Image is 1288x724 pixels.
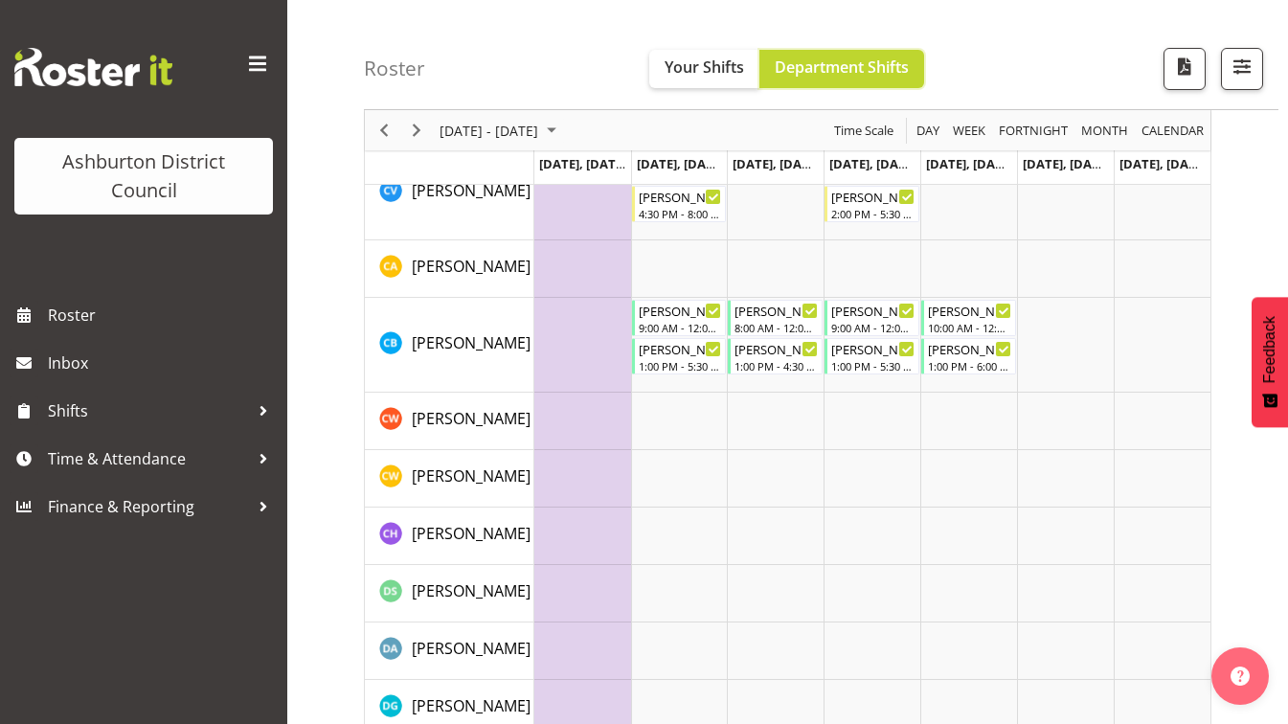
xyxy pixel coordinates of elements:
[997,119,1070,143] span: Fortnight
[639,187,722,206] div: [PERSON_NAME]
[412,255,531,278] a: [PERSON_NAME]
[412,180,531,201] span: [PERSON_NAME]
[928,339,1011,358] div: [PERSON_NAME]
[1164,48,1206,90] button: Download a PDF of the roster according to the set date range.
[365,240,534,298] td: Cathleen Anderson resource
[365,146,534,240] td: Carla Verberne resource
[639,358,722,373] div: 1:00 PM - 5:30 PM
[734,339,818,358] div: [PERSON_NAME]
[632,300,727,336] div: Celeste Bennett"s event - Celeste Bennett Begin From Tuesday, October 28, 2025 at 9:00:00 AM GMT+...
[831,301,915,320] div: [PERSON_NAME]
[831,119,897,143] button: Time Scale
[1261,316,1278,383] span: Feedback
[412,464,653,487] a: [PERSON_NAME] [PERSON_NAME]
[831,206,915,221] div: 2:00 PM - 5:30 PM
[437,119,565,143] button: Oct 27 - Nov 02, 2025
[48,301,278,329] span: Roster
[365,393,534,450] td: Charlie Wilson resource
[1079,119,1130,143] span: Month
[831,320,915,335] div: 9:00 AM - 12:00 PM
[412,256,531,277] span: [PERSON_NAME]
[825,338,919,374] div: Celeste Bennett"s event - Celeste Bennett Begin From Thursday, October 30, 2025 at 1:00:00 PM GMT...
[831,358,915,373] div: 1:00 PM - 5:30 PM
[728,338,823,374] div: Celeste Bennett"s event - Celeste Bennett Begin From Wednesday, October 29, 2025 at 1:00:00 PM GM...
[734,320,818,335] div: 8:00 AM - 12:00 PM
[639,206,722,221] div: 4:30 PM - 8:00 PM
[412,695,531,716] span: [PERSON_NAME]
[829,155,916,172] span: [DATE], [DATE]
[637,155,724,172] span: [DATE], [DATE]
[759,50,924,88] button: Department Shifts
[412,522,531,545] a: [PERSON_NAME]
[734,358,818,373] div: 1:00 PM - 4:30 PM
[1139,119,1208,143] button: Month
[996,119,1072,143] button: Fortnight
[921,338,1016,374] div: Celeste Bennett"s event - Celeste Bennett Begin From Friday, October 31, 2025 at 1:00:00 PM GMT+1...
[400,110,433,150] div: Next
[539,155,636,172] span: [DATE], [DATE]
[412,579,531,602] a: [PERSON_NAME]
[412,331,531,354] a: [PERSON_NAME]
[1221,48,1263,90] button: Filter Shifts
[365,508,534,565] td: Charlotte Hydes resource
[733,155,820,172] span: [DATE], [DATE]
[649,50,759,88] button: Your Shifts
[48,492,249,521] span: Finance & Reporting
[14,48,172,86] img: Rosterit website logo
[928,320,1011,335] div: 10:00 AM - 12:00 PM
[368,110,400,150] div: Previous
[438,119,540,143] span: [DATE] - [DATE]
[365,565,534,622] td: Darlene Parlane resource
[404,119,430,143] button: Next
[639,339,722,358] div: [PERSON_NAME]
[412,694,531,717] a: [PERSON_NAME]
[728,300,823,336] div: Celeste Bennett"s event - Celeste Bennett Begin From Wednesday, October 29, 2025 at 8:00:00 AM GM...
[825,186,919,222] div: Carla Verberne"s event - Carla Verberne Begin From Thursday, October 30, 2025 at 2:00:00 PM GMT+1...
[365,622,534,680] td: Deborah Anderson resource
[639,301,722,320] div: [PERSON_NAME]
[1023,155,1110,172] span: [DATE], [DATE]
[412,580,531,601] span: [PERSON_NAME]
[412,179,531,202] a: [PERSON_NAME]
[1078,119,1132,143] button: Timeline Month
[412,465,653,486] span: [PERSON_NAME] [PERSON_NAME]
[632,186,727,222] div: Carla Verberne"s event - Carla Verberne Begin From Tuesday, October 28, 2025 at 4:30:00 PM GMT+13...
[831,339,915,358] div: [PERSON_NAME]
[412,332,531,353] span: [PERSON_NAME]
[1231,667,1250,686] img: help-xxl-2.png
[372,119,397,143] button: Previous
[412,523,531,544] span: [PERSON_NAME]
[926,155,1013,172] span: [DATE], [DATE]
[412,408,531,429] span: [PERSON_NAME]
[831,187,915,206] div: [PERSON_NAME]
[928,301,1011,320] div: [PERSON_NAME]
[832,119,895,143] span: Time Scale
[950,119,989,143] button: Timeline Week
[365,450,534,508] td: Charlotte Bota Wilson resource
[1119,155,1207,172] span: [DATE], [DATE]
[1140,119,1206,143] span: calendar
[34,147,254,205] div: Ashburton District Council
[921,300,1016,336] div: Celeste Bennett"s event - Celeste Bennett Begin From Friday, October 31, 2025 at 10:00:00 AM GMT+...
[665,57,744,78] span: Your Shifts
[639,320,722,335] div: 9:00 AM - 12:00 PM
[734,301,818,320] div: [PERSON_NAME]
[914,119,943,143] button: Timeline Day
[951,119,987,143] span: Week
[48,349,278,377] span: Inbox
[775,57,909,78] span: Department Shifts
[365,298,534,393] td: Celeste Bennett resource
[412,638,531,659] span: [PERSON_NAME]
[928,358,1011,373] div: 1:00 PM - 6:00 PM
[1252,297,1288,427] button: Feedback - Show survey
[825,300,919,336] div: Celeste Bennett"s event - Celeste Bennett Begin From Thursday, October 30, 2025 at 9:00:00 AM GMT...
[412,637,531,660] a: [PERSON_NAME]
[48,444,249,473] span: Time & Attendance
[632,338,727,374] div: Celeste Bennett"s event - Celeste Bennett Begin From Tuesday, October 28, 2025 at 1:00:00 PM GMT+...
[364,57,425,79] h4: Roster
[915,119,941,143] span: Day
[412,407,531,430] a: [PERSON_NAME]
[48,396,249,425] span: Shifts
